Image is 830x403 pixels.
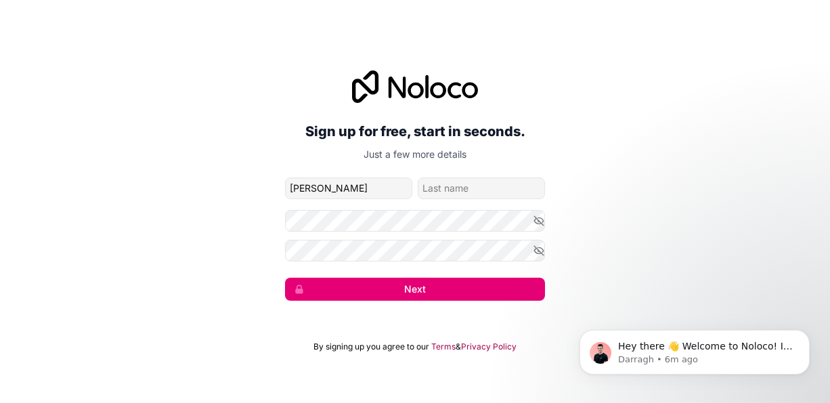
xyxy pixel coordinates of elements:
span: & [456,341,461,352]
a: Privacy Policy [461,341,517,352]
p: Just a few more details [285,148,545,161]
input: Password [285,210,545,232]
button: Next [285,278,545,301]
a: Terms [431,341,456,352]
input: family-name [418,177,545,199]
h2: Sign up for free, start in seconds. [285,119,545,144]
iframe: Intercom notifications message [559,301,830,396]
input: Confirm password [285,240,545,261]
input: given-name [285,177,412,199]
span: By signing up you agree to our [313,341,429,352]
